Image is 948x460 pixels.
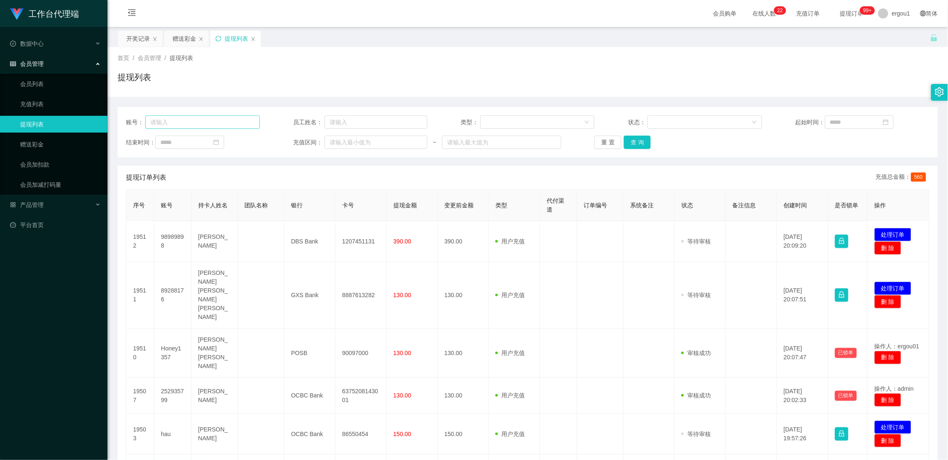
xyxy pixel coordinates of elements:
span: 账号 [161,202,173,209]
button: 删 除 [875,351,901,364]
button: 处理订单 [875,282,911,295]
sup: 1039 [860,6,875,15]
button: 图标: lock [835,235,848,248]
button: 重 置 [594,136,621,149]
i: 图标: calendar [883,119,889,125]
td: [DATE] 20:07:47 [777,329,828,378]
span: 创建时间 [784,202,807,209]
td: 19512 [126,221,154,262]
td: hau [154,414,191,455]
a: 会员加扣款 [20,156,101,173]
td: DBS Bank [284,221,335,262]
td: [DATE] 20:09:20 [777,221,828,262]
td: 1207451131 [335,221,387,262]
span: 团队名称 [245,202,268,209]
td: 98989898 [154,221,191,262]
span: 订单编号 [584,202,608,209]
td: 130.00 [438,329,489,378]
td: 130.00 [438,378,489,414]
span: 持卡人姓名 [198,202,228,209]
button: 删 除 [875,295,901,308]
h1: 提现列表 [118,71,151,84]
i: 图标: appstore-o [10,202,16,208]
span: 数据中心 [10,40,44,47]
h1: 工作台代理端 [29,0,79,27]
button: 图标: lock [835,288,848,302]
td: 390.00 [438,221,489,262]
span: 状态： [628,118,647,127]
span: 类型： [461,118,480,127]
a: 充值列表 [20,96,101,112]
span: 等待审核 [681,292,711,298]
span: 充值订单 [792,10,824,16]
a: 提现列表 [20,116,101,133]
i: 图标: check-circle-o [10,41,16,47]
span: 充值区间： [293,138,325,147]
span: 备注信息 [733,202,756,209]
span: 产品管理 [10,201,44,208]
div: 赠送彩金 [173,31,196,47]
span: 130.00 [393,292,411,298]
span: 等待审核 [681,431,711,437]
i: 图标: unlock [930,34,938,42]
span: 用户充值 [495,431,525,437]
input: 请输入最大值为 [442,136,561,149]
div: 提现列表 [225,31,248,47]
td: [DATE] 20:02:33 [777,378,828,414]
span: 是否锁单 [835,202,859,209]
span: 150.00 [393,431,411,437]
span: 130.00 [393,392,411,399]
i: 图标: down [584,120,589,125]
i: 图标: menu-fold [118,0,146,27]
span: 提现订单 [835,10,867,16]
span: 审核成功 [681,392,711,399]
span: 操作人：admin [875,385,914,392]
span: 起始时间： [796,118,825,127]
span: 会员管理 [10,60,44,67]
td: 19507 [126,378,154,414]
a: 会员加减打码量 [20,176,101,193]
button: 处理订单 [875,228,911,241]
span: 390.00 [393,238,411,245]
img: logo.9652507e.png [10,8,24,20]
i: 图标: close [199,37,204,42]
td: [PERSON_NAME] [191,378,238,414]
span: 在线人数 [748,10,780,16]
span: 序号 [133,202,145,209]
p: 2 [778,6,780,15]
span: 银行 [291,202,303,209]
i: 图标: sync [215,36,221,42]
input: 请输入 [325,115,427,129]
i: 图标: calendar [213,139,219,145]
span: 560 [911,172,926,182]
td: [PERSON_NAME] [191,221,238,262]
td: [DATE] 20:07:51 [777,262,828,329]
span: / [165,55,166,61]
span: 提现金额 [393,202,417,209]
span: 首页 [118,55,129,61]
td: 19503 [126,414,154,455]
div: 充值总金额： [876,172,930,183]
td: OCBC Bank [284,378,335,414]
a: 赠送彩金 [20,136,101,153]
button: 处理订单 [875,421,911,434]
td: 130.00 [438,262,489,329]
span: 提现列表 [170,55,193,61]
input: 请输入 [145,115,260,129]
span: ~ [427,138,442,147]
span: 账号： [126,118,145,127]
td: 86550454 [335,414,387,455]
td: 6375208143001 [335,378,387,414]
td: 8887613282 [335,262,387,329]
td: OCBC Bank [284,414,335,455]
button: 已锁单 [835,391,857,401]
span: 状态 [681,202,693,209]
div: 开奖记录 [126,31,150,47]
span: 审核成功 [681,350,711,356]
td: [PERSON_NAME] [PERSON_NAME] [191,329,238,378]
td: 252935799 [154,378,191,414]
span: 会员管理 [138,55,161,61]
button: 删 除 [875,241,901,255]
td: [DATE] 19:57:26 [777,414,828,455]
span: 130.00 [393,350,411,356]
